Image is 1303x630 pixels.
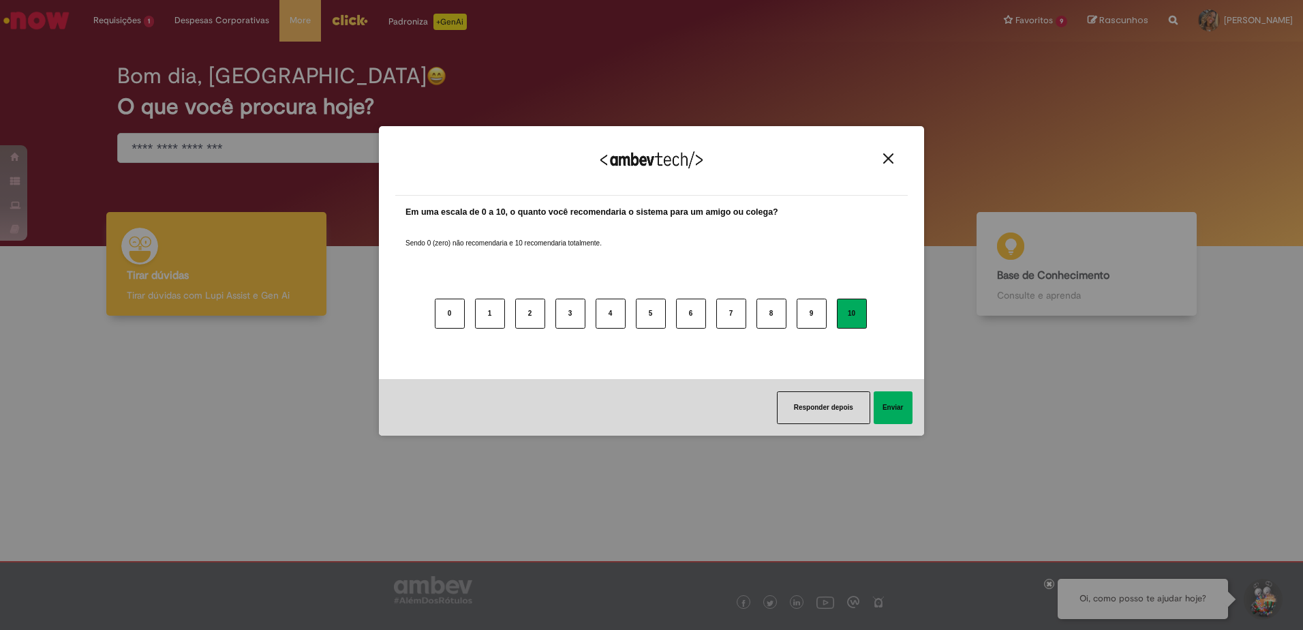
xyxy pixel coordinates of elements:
[777,391,870,424] button: Responder depois
[596,299,626,329] button: 4
[837,299,867,329] button: 10
[756,299,786,329] button: 8
[435,299,465,329] button: 0
[600,151,703,168] img: Logo Ambevtech
[636,299,666,329] button: 5
[475,299,505,329] button: 1
[797,299,827,329] button: 9
[405,222,602,248] label: Sendo 0 (zero) não recomendaria e 10 recomendaria totalmente.
[716,299,746,329] button: 7
[555,299,585,329] button: 3
[879,153,898,164] button: Close
[874,391,913,424] button: Enviar
[676,299,706,329] button: 6
[515,299,545,329] button: 2
[883,153,893,164] img: Close
[405,206,778,219] label: Em uma escala de 0 a 10, o quanto você recomendaria o sistema para um amigo ou colega?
